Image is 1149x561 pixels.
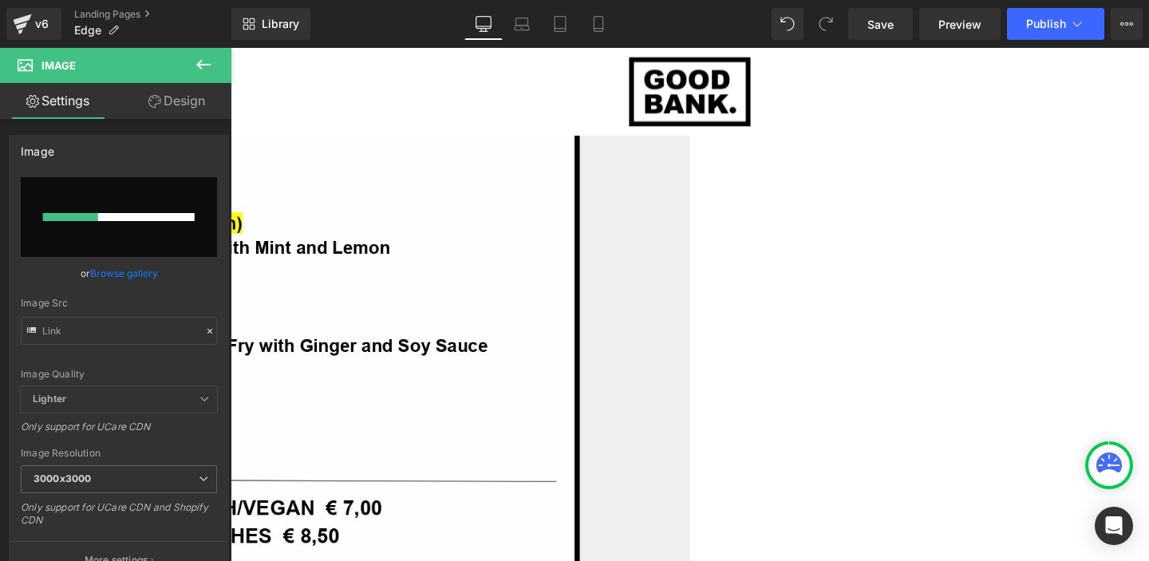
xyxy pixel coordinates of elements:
a: Tablet [541,8,579,40]
div: Open Intercom Messenger [1095,507,1133,545]
a: Laptop [503,8,541,40]
span: Edge [74,24,101,37]
span: Save [867,16,894,33]
a: Mobile [579,8,618,40]
a: Landing Pages [74,8,231,21]
div: v6 [32,14,52,34]
img: GOOD BANK [419,10,547,82]
span: Library [262,17,299,31]
input: Link [21,317,217,345]
span: Publish [1026,18,1066,30]
div: Image Quality [21,369,217,380]
button: More [1111,8,1143,40]
span: Preview [938,16,981,33]
div: or [21,265,217,282]
div: Image Src [21,298,217,309]
div: Only support for UCare CDN and Shopify CDN [21,501,217,537]
a: Design [119,83,235,119]
a: Browse gallery [90,259,158,287]
b: Lighter [33,393,66,405]
button: Undo [772,8,804,40]
a: Preview [919,8,1001,40]
button: Publish [1007,8,1104,40]
b: 3000x3000 [34,472,91,484]
div: Image [21,136,54,158]
div: Image Resolution [21,448,217,459]
div: Only support for UCare CDN [21,421,217,444]
button: Redo [810,8,842,40]
span: Image [41,59,76,72]
a: New Library [231,8,310,40]
a: v6 [6,8,61,40]
a: Desktop [464,8,503,40]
